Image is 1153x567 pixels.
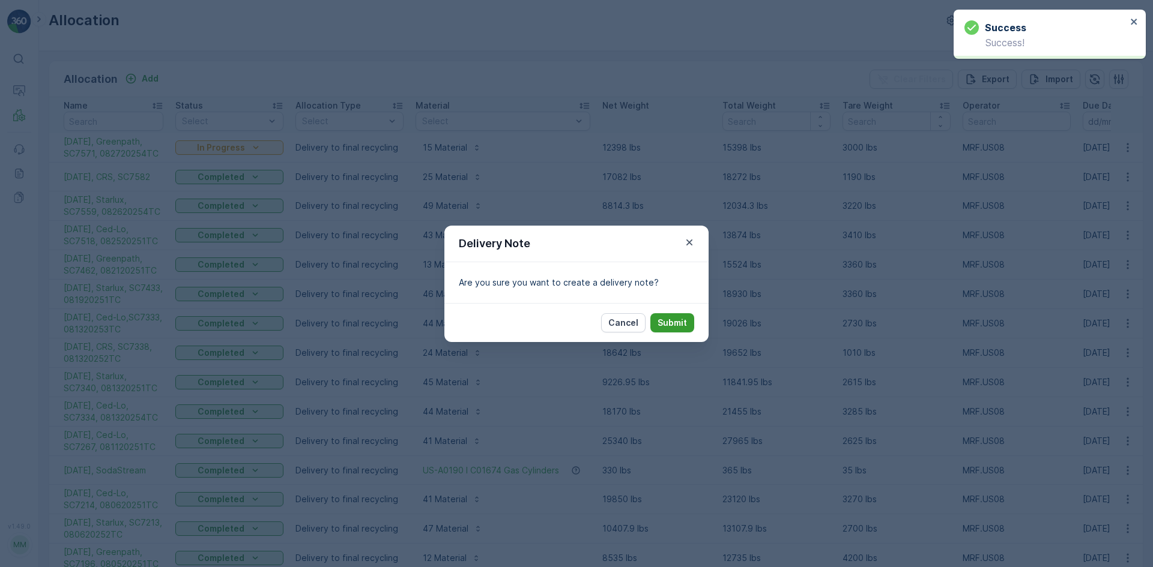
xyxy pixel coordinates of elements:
[1130,17,1139,28] button: close
[608,317,638,329] p: Cancel
[459,277,694,289] p: Are you sure you want to create a delivery note?
[650,313,694,332] button: Submit
[601,313,646,332] button: Cancel
[964,37,1127,48] p: Success!
[985,20,1026,35] h3: Success
[658,317,687,329] p: Submit
[459,235,530,252] p: Delivery Note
